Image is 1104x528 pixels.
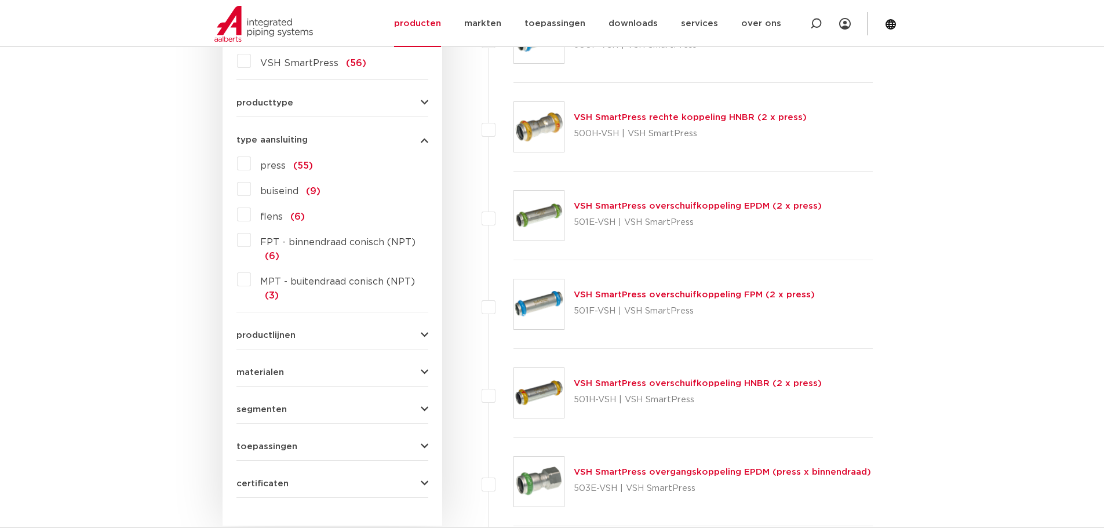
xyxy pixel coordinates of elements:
span: (3) [265,291,279,300]
span: certificaten [236,479,289,488]
p: 501H-VSH | VSH SmartPress [574,391,822,409]
span: (6) [265,252,279,261]
span: (56) [346,59,366,68]
button: productlijnen [236,331,428,340]
button: producttype [236,99,428,107]
p: 501F-VSH | VSH SmartPress [574,302,815,321]
button: segmenten [236,405,428,414]
img: Thumbnail for VSH SmartPress overgangskoppeling EPDM (press x binnendraad) [514,457,564,507]
a: VSH SmartPress overgangskoppeling EPDM (press x binnendraad) [574,468,871,476]
span: MPT - buitendraad conisch (NPT) [260,277,415,286]
img: Thumbnail for VSH SmartPress overschuifkoppeling HNBR (2 x press) [514,368,564,418]
span: flens [260,212,283,221]
button: type aansluiting [236,136,428,144]
span: toepassingen [236,442,297,451]
button: materialen [236,368,428,377]
span: productlijnen [236,331,296,340]
span: (6) [290,212,305,221]
a: VSH SmartPress overschuifkoppeling EPDM (2 x press) [574,202,822,210]
span: materialen [236,368,284,377]
img: Thumbnail for VSH SmartPress overschuifkoppeling FPM (2 x press) [514,279,564,329]
button: toepassingen [236,442,428,451]
p: 500H-VSH | VSH SmartPress [574,125,807,143]
a: VSH SmartPress rechte koppeling HNBR (2 x press) [574,113,807,122]
span: (9) [306,187,320,196]
span: VSH SmartPress [260,59,338,68]
p: 503E-VSH | VSH SmartPress [574,479,871,498]
a: VSH SmartPress overschuifkoppeling FPM (2 x press) [574,290,815,299]
span: buiseind [260,187,298,196]
span: producttype [236,99,293,107]
span: FPT - binnendraad conisch (NPT) [260,238,416,247]
button: certificaten [236,479,428,488]
span: press [260,161,286,170]
img: Thumbnail for VSH SmartPress rechte koppeling HNBR (2 x press) [514,102,564,152]
p: 501E-VSH | VSH SmartPress [574,213,822,232]
img: Thumbnail for VSH SmartPress overschuifkoppeling EPDM (2 x press) [514,191,564,241]
span: type aansluiting [236,136,308,144]
a: VSH SmartPress overschuifkoppeling HNBR (2 x press) [574,379,822,388]
span: segmenten [236,405,287,414]
span: (55) [293,161,313,170]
